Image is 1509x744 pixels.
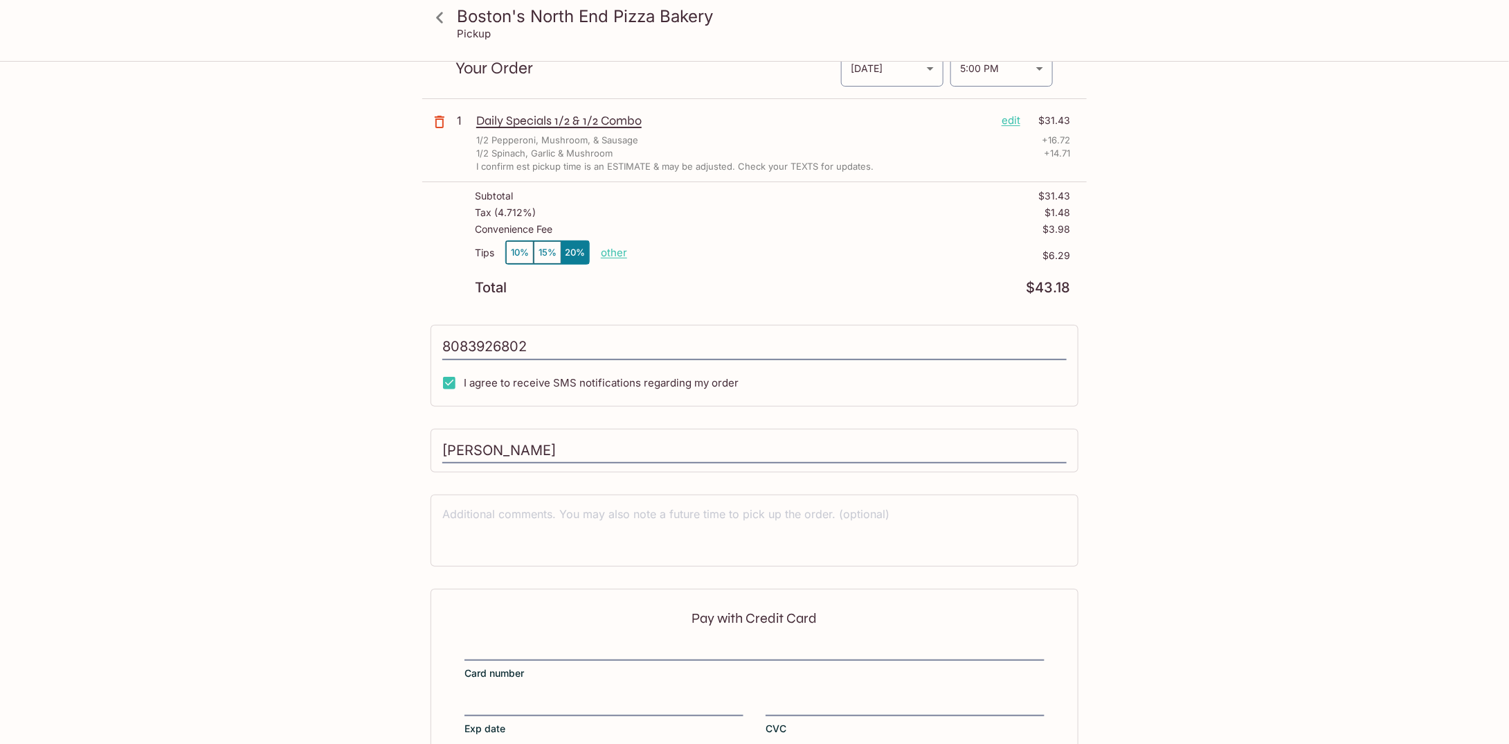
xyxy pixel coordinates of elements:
[442,334,1067,360] input: Enter phone number
[475,247,494,258] p: Tips
[476,147,613,160] p: 1/2 Spinach, Garlic & Mushroom
[464,722,505,736] span: Exp date
[464,643,1045,658] iframe: Secure payment input frame
[601,246,627,259] button: other
[464,612,1045,625] p: Pay with Credit Card
[506,241,534,264] button: 10%
[475,191,513,202] p: Subtotal
[442,438,1067,464] input: Enter first and last name
[464,698,743,714] iframe: Secure payment input frame
[1042,224,1070,235] p: $3.98
[1026,281,1070,294] p: $43.18
[1002,113,1020,128] p: edit
[1045,207,1070,218] p: $1.48
[476,134,638,147] p: 1/2 Pepperoni, Mushroom, & Sausage
[455,62,840,75] p: Your Order
[475,281,507,294] p: Total
[561,241,589,264] button: 20%
[464,666,524,680] span: Card number
[457,113,471,128] p: 1
[457,6,1076,27] h3: Boston's North End Pizza Bakery
[841,50,943,87] div: [DATE]
[534,241,561,264] button: 15%
[476,113,991,128] p: Daily Specials 1/2 & 1/2 Combo
[475,224,552,235] p: Convenience Fee
[766,698,1045,714] iframe: Secure payment input frame
[950,50,1053,87] div: 5:00 PM
[766,722,786,736] span: CVC
[457,27,491,40] p: Pickup
[476,160,874,173] p: I confirm est pickup time is an ESTIMATE & may be adjusted. Check your TEXTS for updates.
[1038,191,1070,202] p: $31.43
[464,376,739,389] span: I agree to receive SMS notifications regarding my order
[475,207,536,218] p: Tax ( 4.712% )
[1042,134,1070,147] p: + 16.72
[1029,113,1070,128] p: $31.43
[627,250,1070,261] p: $6.29
[1044,147,1070,160] p: + 14.71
